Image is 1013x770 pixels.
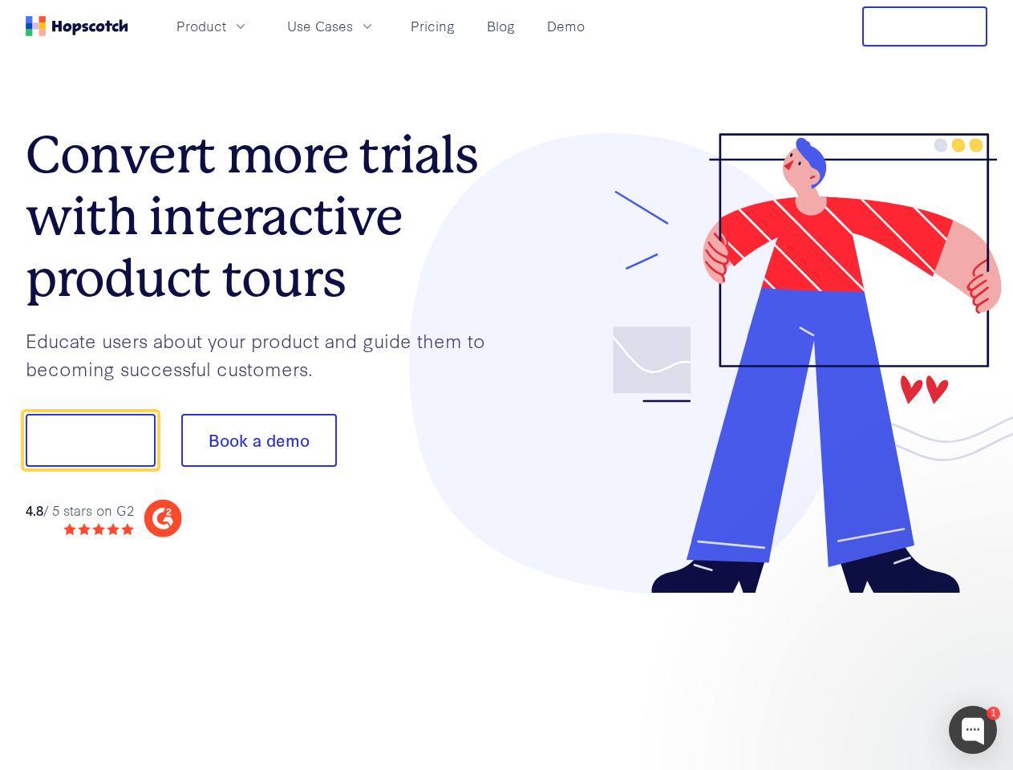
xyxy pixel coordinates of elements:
div: 1 [987,707,1000,720]
button: Product [167,13,258,39]
button: Show me! [26,414,156,467]
a: Home [26,16,128,36]
p: Educate users about your product and guide them to becoming successful customers. [26,326,507,382]
span: Product [176,16,226,36]
a: Blog [480,13,521,39]
div: / 5 stars on G2 [26,500,134,521]
h1: Convert more trials with interactive product tours [26,124,507,309]
a: Demo [541,13,591,39]
button: Book a demo [181,414,337,467]
button: Free Trial [862,6,987,47]
strong: 4.8 [26,500,43,519]
span: Use Cases [287,16,353,36]
button: Use Cases [278,13,385,39]
a: Pricing [404,13,461,39]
